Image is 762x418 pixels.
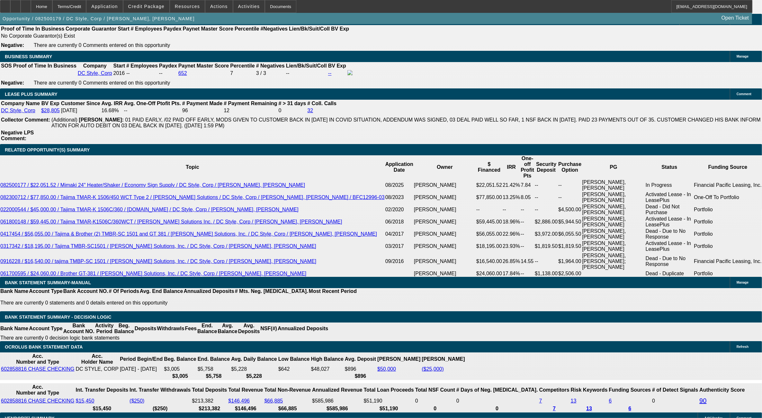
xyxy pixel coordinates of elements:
[534,228,558,240] td: $3,972.00
[76,398,94,404] a: $15,450
[558,155,582,179] th: Purchase Option
[570,384,608,396] th: Risk Keywords
[278,353,310,365] th: Low Balance
[34,80,170,86] span: There are currently 0 Comments entered on this opportunity
[312,398,362,404] div: $585,986
[126,63,158,68] b: # Employees
[502,252,520,270] td: 26.85%
[414,204,476,216] td: [PERSON_NAME]
[534,240,558,252] td: $1,819.50
[476,179,502,191] td: $22,051.52
[415,384,455,396] th: Sum of the Total NSF Count and Total Overdraft Fee Count from Ocrolus
[699,384,745,396] th: Authenticity Score
[192,384,227,396] th: Total Deposits
[414,228,476,240] td: [PERSON_NAME]
[456,397,538,405] td: 0
[345,353,376,365] th: Avg. Deposit
[139,288,184,295] th: Avg. End Balance
[29,323,63,335] th: Account Type
[534,270,558,277] td: $1,138.00
[502,179,520,191] td: 21.42%
[185,323,197,335] th: Fees
[233,0,265,13] button: Activities
[312,384,363,396] th: Annualized Revenue
[0,195,385,200] a: 082300712 / $77,850.00 / Tajima TMAR-K 1506/450 WCT Type 2 / [PERSON_NAME] Solutions / DC Style, ...
[558,270,582,277] td: $2,506.00
[1,384,75,396] th: Acc. Number and Type
[385,240,414,252] td: 03/2017
[422,366,444,372] a: ($25,000)
[582,155,645,179] th: PG
[456,405,538,412] th: 0
[102,101,123,106] b: Avg. IRR
[228,405,263,412] th: $146,496
[385,179,414,191] td: 08/2025
[476,191,502,204] td: $77,850.00
[5,54,52,59] span: BUSINESS SUMMARY
[5,314,112,320] span: Bank Statement Summary - Decision Logic
[29,288,63,295] th: Account Type
[159,63,177,68] b: Paydex
[476,252,502,270] td: $16,540.00
[311,366,344,372] td: $48,027
[694,270,762,277] td: Portfolio
[264,405,311,412] th: $66,885
[231,373,277,379] th: $5,228
[719,13,751,23] a: Open Ticket
[1,366,75,372] a: 602858816 CHASE CHECKING
[558,228,582,240] td: $6,055.50
[134,323,157,335] th: Deposits
[178,63,229,68] b: Paynet Master Score
[5,344,83,350] span: OCROLUS BANK STATEMENT DATA
[76,366,119,372] td: DC STYLE, CORP
[91,4,118,9] span: Application
[645,155,694,179] th: Status
[126,70,130,76] span: --
[414,191,476,204] td: [PERSON_NAME]
[223,107,277,114] td: 12
[347,70,353,75] img: facebook-icon.png
[170,0,205,13] button: Resources
[1,101,40,106] b: Company Name
[197,353,230,365] th: End. Balance
[652,397,698,405] td: 0
[345,366,376,372] td: $896
[385,228,414,240] td: 04/2017
[534,216,558,228] td: $2,886.00
[286,63,327,68] b: Lien/Bk/Suit/Coll
[76,353,119,365] th: Acc. Holder Name
[260,323,277,335] th: NSF(#)
[582,204,645,216] td: [PERSON_NAME], [PERSON_NAME]
[309,288,357,295] th: Most Recent Period
[231,366,277,372] td: $5,228
[645,270,694,277] td: Dead - Duplicate
[124,107,181,114] td: --
[609,398,612,404] a: 6
[558,204,582,216] td: $4,500.00
[131,26,162,32] b: # Employees
[694,216,762,228] td: Portfolio
[224,101,277,106] b: # Payment Remaining
[502,240,520,252] td: 23.93%
[586,406,592,411] a: 13
[5,147,90,152] span: RELATED OPPORTUNITY(S) SUMMARY
[197,373,230,379] th: $5,758
[120,353,163,365] th: Period Begin/End
[1,130,34,141] b: Negative LPS Comment:
[553,406,556,411] a: 7
[311,353,344,365] th: High Balance
[1,26,65,32] th: Proof of Time In Business
[582,252,645,270] td: [PERSON_NAME], [PERSON_NAME]; [PERSON_NAME]
[328,70,332,76] a: --
[385,155,414,179] th: Application Date
[120,366,163,372] td: [DATE] - [DATE]
[385,216,414,228] td: 06/2018
[377,353,421,365] th: [PERSON_NAME]
[41,108,60,113] a: $28,805
[0,219,342,224] a: 061800148 / $59,445.00 / Tajima TMAR-K1506C/360WCT / [PERSON_NAME] Solutions Inc. / DC Style, Cor...
[502,216,520,228] td: 18.96%
[79,117,124,123] b: [PERSON_NAME]:
[63,288,109,295] th: Bank Account NO.
[385,191,414,204] td: 08/2023
[694,191,762,204] td: One-Off To Portfolio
